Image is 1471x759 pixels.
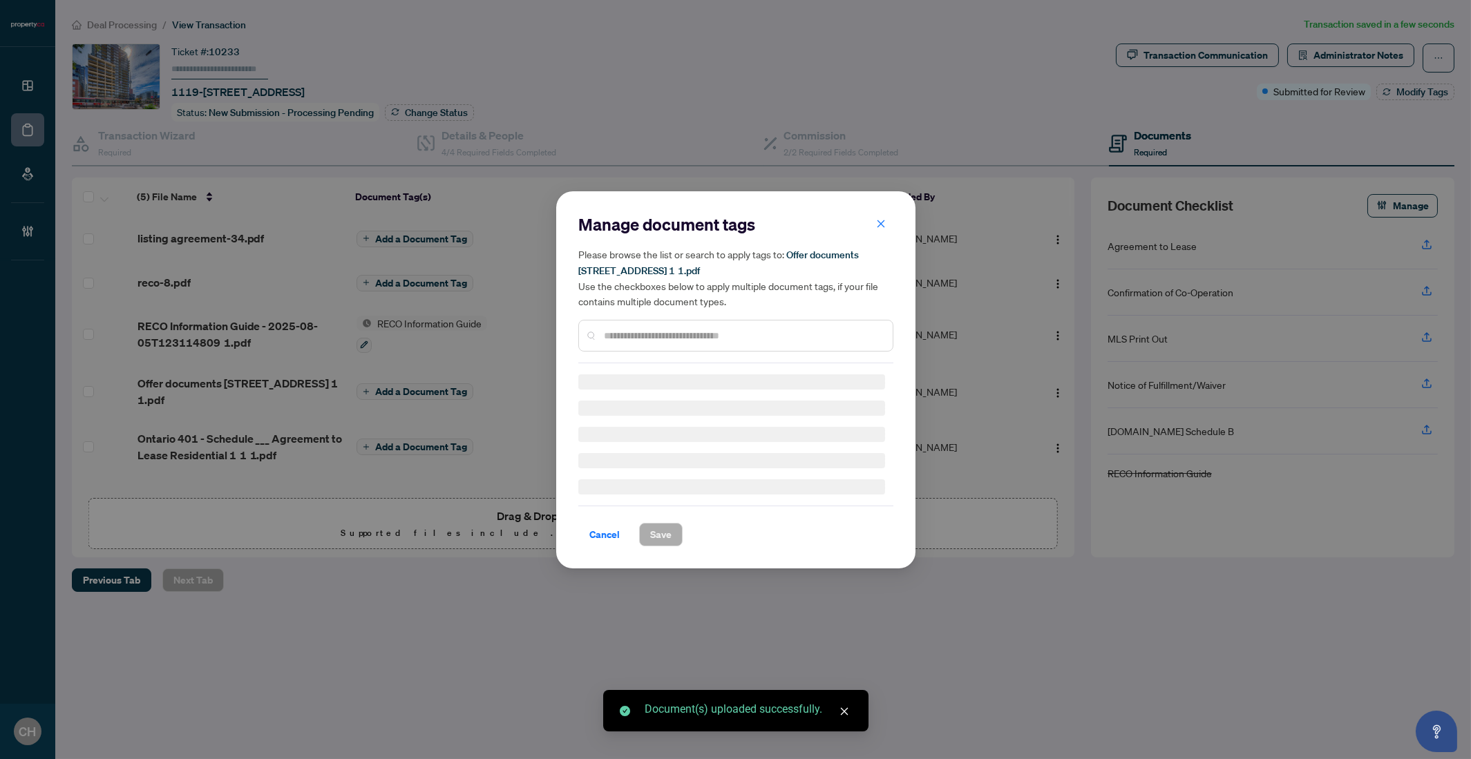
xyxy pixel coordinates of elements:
[578,523,631,546] button: Cancel
[578,247,893,309] h5: Please browse the list or search to apply tags to: Use the checkboxes below to apply multiple doc...
[1416,711,1457,752] button: Open asap
[839,707,849,716] span: close
[620,706,630,716] span: check-circle
[876,218,886,228] span: close
[578,213,893,236] h2: Manage document tags
[837,704,852,719] a: Close
[589,523,620,546] span: Cancel
[639,523,683,546] button: Save
[645,701,852,718] div: Document(s) uploaded successfully.
[578,249,859,277] span: Offer documents [STREET_ADDRESS] 1 1.pdf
